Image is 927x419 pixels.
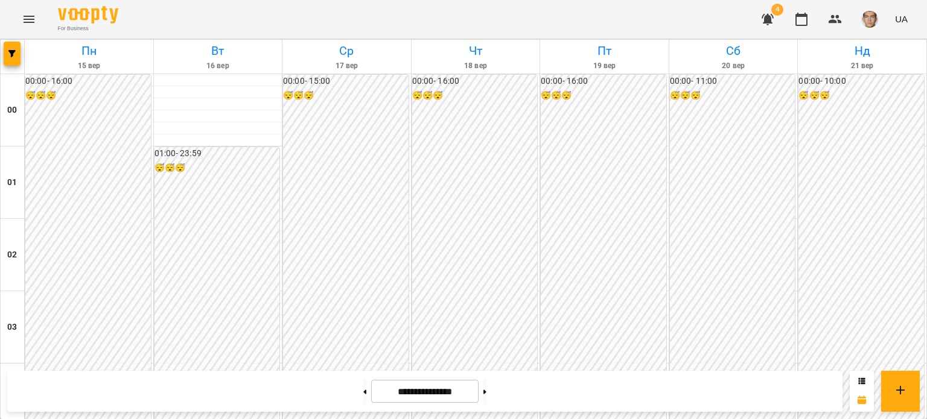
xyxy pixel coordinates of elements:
[412,75,538,88] h6: 00:00 - 16:00
[7,321,17,334] h6: 03
[154,162,280,175] h6: 😴😴😴
[541,75,666,88] h6: 00:00 - 16:00
[284,60,409,72] h6: 17 вер
[541,89,666,102] h6: 😴😴😴
[25,89,151,102] h6: 😴😴😴
[283,75,409,88] h6: 00:00 - 15:00
[27,60,151,72] h6: 15 вер
[895,13,908,25] span: UA
[413,42,538,60] h6: Чт
[412,89,538,102] h6: 😴😴😴
[156,60,281,72] h6: 16 вер
[156,42,281,60] h6: Вт
[7,104,17,117] h6: 00
[284,42,409,60] h6: Ср
[58,25,118,33] span: For Business
[27,42,151,60] h6: Пн
[771,4,783,16] span: 4
[890,8,913,30] button: UA
[800,42,925,60] h6: Нд
[283,89,409,102] h6: 😴😴😴
[7,176,17,189] h6: 01
[671,60,796,72] h6: 20 вер
[25,75,151,88] h6: 00:00 - 16:00
[800,60,925,72] h6: 21 вер
[542,42,667,60] h6: Пт
[671,42,796,60] h6: Сб
[14,5,43,34] button: Menu
[670,89,795,102] h6: 😴😴😴
[861,11,878,28] img: 290265f4fa403245e7fea1740f973bad.jpg
[670,75,795,88] h6: 00:00 - 11:00
[798,75,924,88] h6: 00:00 - 10:00
[58,6,118,24] img: Voopty Logo
[413,60,538,72] h6: 18 вер
[154,147,280,160] h6: 01:00 - 23:59
[798,89,924,102] h6: 😴😴😴
[7,248,17,262] h6: 02
[542,60,667,72] h6: 19 вер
